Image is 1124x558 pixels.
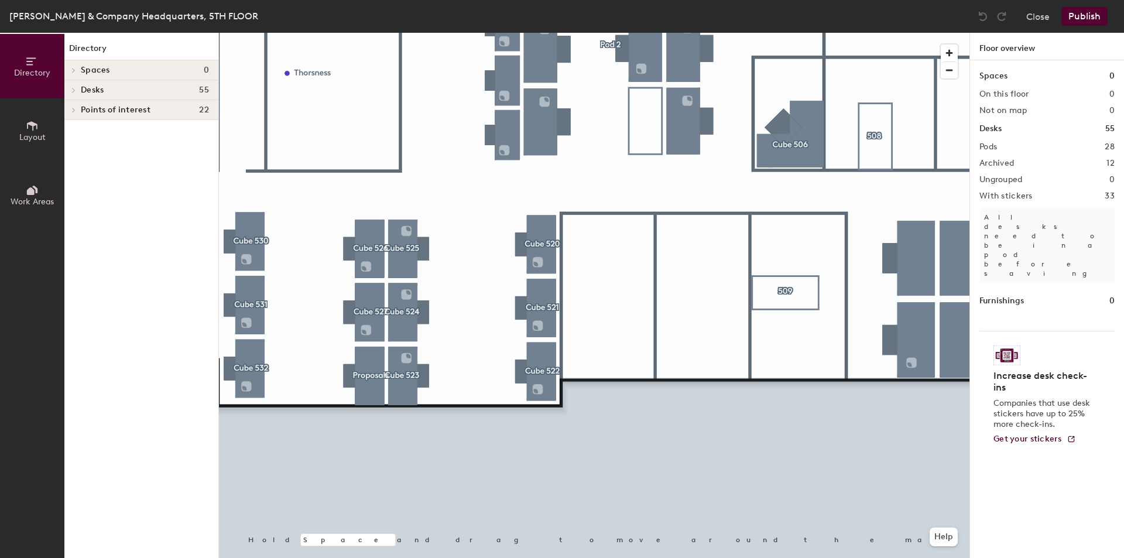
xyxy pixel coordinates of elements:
[81,105,150,115] span: Points of interest
[1109,106,1115,115] h2: 0
[979,175,1023,184] h2: Ungrouped
[979,208,1115,283] p: All desks need to be in a pod before saving
[1109,70,1115,83] h1: 0
[1061,7,1108,26] button: Publish
[1106,159,1115,168] h2: 12
[993,434,1076,444] a: Get your stickers
[970,33,1124,60] h1: Floor overview
[993,398,1094,430] p: Companies that use desk stickers have up to 25% more check-ins.
[930,528,958,546] button: Help
[204,66,209,75] span: 0
[1105,142,1115,152] h2: 28
[996,11,1008,22] img: Redo
[979,106,1027,115] h2: Not on map
[64,42,218,60] h1: Directory
[199,85,209,95] span: 55
[993,370,1094,393] h4: Increase desk check-ins
[979,142,997,152] h2: Pods
[979,159,1014,168] h2: Archived
[1109,295,1115,307] h1: 0
[993,434,1062,444] span: Get your stickers
[81,85,104,95] span: Desks
[979,295,1024,307] h1: Furnishings
[979,191,1033,201] h2: With stickers
[1109,90,1115,99] h2: 0
[199,105,209,115] span: 22
[9,9,258,23] div: [PERSON_NAME] & Company Headquarters, 5TH FLOOR
[1105,191,1115,201] h2: 33
[1109,175,1115,184] h2: 0
[19,132,46,142] span: Layout
[81,66,110,75] span: Spaces
[979,122,1002,135] h1: Desks
[993,345,1020,365] img: Sticker logo
[977,11,989,22] img: Undo
[979,90,1029,99] h2: On this floor
[11,197,54,207] span: Work Areas
[14,68,50,78] span: Directory
[1105,122,1115,135] h1: 55
[1026,7,1050,26] button: Close
[979,70,1008,83] h1: Spaces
